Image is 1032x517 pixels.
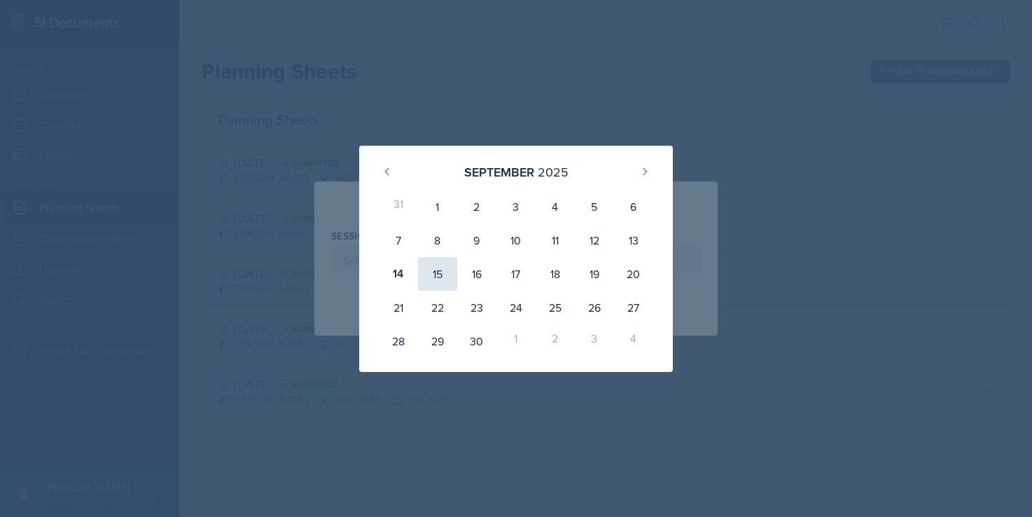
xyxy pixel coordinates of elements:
[575,223,614,257] div: 12
[575,190,614,223] div: 5
[614,190,653,223] div: 6
[536,257,575,291] div: 18
[496,190,536,223] div: 3
[614,324,653,358] div: 4
[575,291,614,324] div: 26
[379,257,418,291] div: 14
[457,324,496,358] div: 30
[575,257,614,291] div: 19
[379,324,418,358] div: 28
[614,291,653,324] div: 27
[457,291,496,324] div: 23
[536,190,575,223] div: 4
[614,257,653,291] div: 20
[575,324,614,358] div: 3
[379,291,418,324] div: 21
[536,223,575,257] div: 11
[536,324,575,358] div: 2
[418,291,457,324] div: 22
[614,223,653,257] div: 13
[457,190,496,223] div: 2
[496,324,536,358] div: 1
[418,257,457,291] div: 15
[496,257,536,291] div: 17
[457,257,496,291] div: 16
[496,223,536,257] div: 10
[538,163,569,181] div: 2025
[418,190,457,223] div: 1
[418,223,457,257] div: 8
[496,291,536,324] div: 24
[379,223,418,257] div: 7
[536,291,575,324] div: 25
[457,223,496,257] div: 9
[379,190,418,223] div: 31
[418,324,457,358] div: 29
[464,163,534,181] div: September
